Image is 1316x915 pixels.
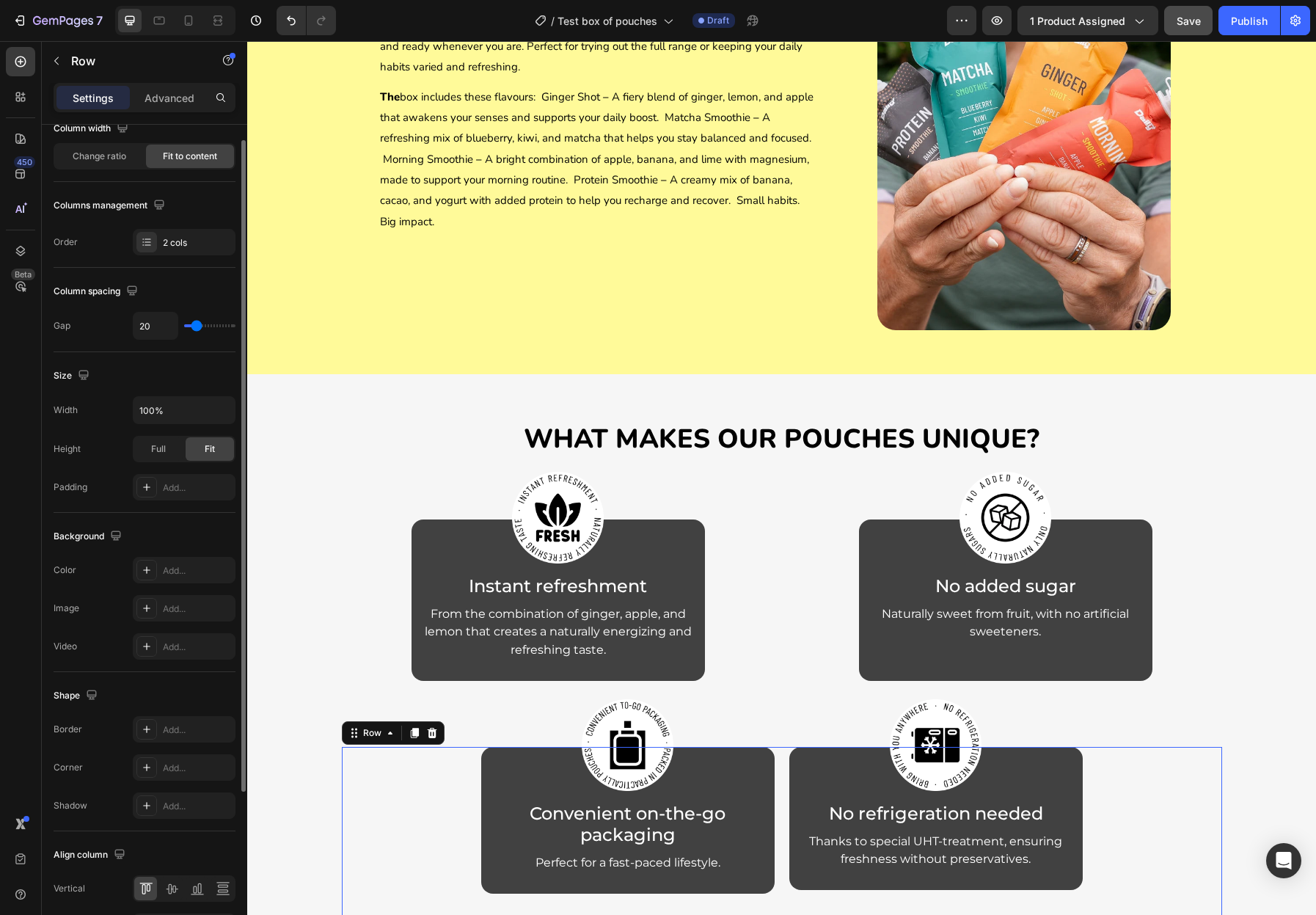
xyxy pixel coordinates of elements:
[555,792,822,828] p: Thanks to special UHT-treatment, ensuring freshness without preservatives.
[54,481,87,494] div: Padding
[145,90,194,106] p: Advanced
[1030,13,1125,29] span: 1 product assigned
[96,12,103,29] p: 7
[247,813,514,831] p: Perfect for a fast-paced lifestyle.
[163,762,232,775] div: Add...
[551,13,555,29] span: /
[277,6,336,35] div: Undo/Redo
[163,150,217,163] span: Fit to content
[643,658,734,750] img: [object Object]
[133,48,566,188] span: box includes these flavours: Ginger Shot – A fiery blend of ginger, lemon, and apple that awakens...
[54,640,77,653] div: Video
[11,269,35,280] div: Beta
[54,564,76,577] div: Color
[246,761,516,806] h2: Convenient on-the-go packaging
[73,90,114,106] p: Settings
[54,319,70,332] div: Gap
[163,564,232,577] div: Add...
[1164,6,1213,35] button: Save
[113,685,137,699] div: Row
[335,658,426,750] img: [object Object]
[54,119,131,139] div: Column width
[14,156,35,168] div: 450
[1017,6,1158,35] button: 1 product assigned
[54,761,83,774] div: Corner
[6,6,109,35] button: 7
[1218,6,1280,35] button: Publish
[54,799,87,812] div: Shadow
[265,431,357,522] img: [object Object]
[178,564,445,618] p: From the combination of ginger, apple, and lemon that creates a naturally energizing and refreshi...
[1177,15,1201,27] span: Save
[1266,843,1301,878] div: Open Intercom Messenger
[73,150,126,163] span: Change ratio
[163,723,232,737] div: Add...
[54,236,78,249] div: Order
[163,602,232,616] div: Add...
[54,527,125,547] div: Background
[205,442,215,456] span: Fit
[54,442,81,456] div: Height
[1231,13,1268,29] div: Publish
[54,723,82,736] div: Border
[54,404,78,417] div: Width
[554,761,824,785] h2: No refrigeration needed
[54,282,141,302] div: Column spacing
[558,13,657,29] span: Test box of pouches
[54,882,85,895] div: Vertical
[163,481,232,495] div: Add...
[624,533,893,558] h2: No added sugar
[54,366,92,386] div: Size
[54,602,79,615] div: Image
[71,52,196,70] p: Row
[54,686,100,706] div: Shape
[625,564,892,600] p: Naturally sweet from fruit, with no artificial sweeteners.
[134,397,235,423] input: Auto
[134,313,178,339] input: Auto
[277,380,792,416] strong: What Makes our pouches Unique?
[133,48,153,63] strong: The
[163,800,232,813] div: Add...
[176,533,446,558] h2: Instant refreshment
[707,14,729,27] span: Draft
[151,442,166,456] span: Full
[163,236,232,249] div: 2 cols
[247,41,1316,915] iframe: Design area
[54,196,168,216] div: Columns management
[54,845,128,865] div: Align column
[163,641,232,654] div: Add...
[712,431,804,522] img: [object Object]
